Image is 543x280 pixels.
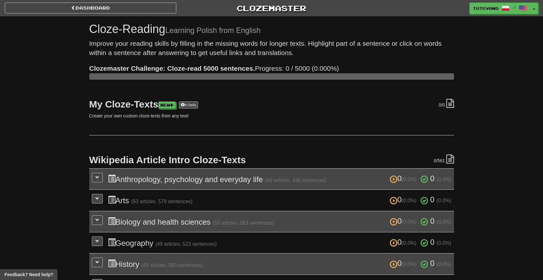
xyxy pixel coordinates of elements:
[390,217,419,225] span: 0
[437,219,451,225] small: (0.0%)
[89,65,255,72] strong: Clozemaster Challenge: Cloze-read 5000 sentences.
[158,101,176,108] a: New
[165,26,261,35] small: Learning Polish from English
[213,220,274,226] small: (50 articles, 563 sentences)
[437,261,451,267] small: (0.0%)
[108,259,451,268] h3: History
[402,261,416,267] small: (0.0%)
[402,219,416,225] small: (0.0%)
[89,39,454,58] p: Improve your reading skills by filling in the missing words for longer texts. Highlight part of a...
[434,158,436,163] span: 0
[156,241,217,247] small: (49 articles, 523 sentences)
[437,240,451,246] small: (0.0%)
[430,217,435,225] span: 0
[89,155,454,165] h2: Wikipedia Article Intro Cloze-Texts
[402,240,416,246] small: (0.0%)
[469,3,530,14] a: Tutevano /
[430,238,435,246] span: 0
[141,262,203,268] small: (49 articles, 593 sentences)
[89,113,454,119] p: Create your own custom cloze-texts from any text!
[108,217,451,226] h3: Biology and health sciences
[89,23,454,36] h1: Cloze-Reading
[179,101,198,108] a: in beta
[402,177,416,182] small: (0.0%)
[430,259,435,268] span: 0
[439,99,454,108] div: /0
[430,174,435,183] span: 0
[434,155,454,164] div: /561
[390,259,419,268] span: 0
[89,65,339,72] span: Progress: 0 / 5000 (0.000%)
[473,5,499,11] span: Tutevano
[390,195,419,204] span: 0
[108,238,451,247] h3: Geography
[265,178,326,183] small: (50 articles, 448 sentences)
[402,198,416,203] small: (0.0%)
[437,198,451,203] small: (0.0%)
[430,195,435,204] span: 0
[108,196,451,205] h3: Arts
[131,199,193,204] small: (50 articles, 579 sentences)
[390,174,419,183] span: 0
[4,271,53,278] span: Open feedback widget
[513,5,516,10] span: /
[5,3,176,13] a: Dashboard
[108,174,451,184] h3: Anthropology, psychology and everyday life
[439,102,441,108] span: 0
[437,177,451,182] small: (0.0%)
[390,238,419,246] span: 0
[89,99,454,109] h2: My Cloze-Texts
[186,3,357,14] a: Clozemaster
